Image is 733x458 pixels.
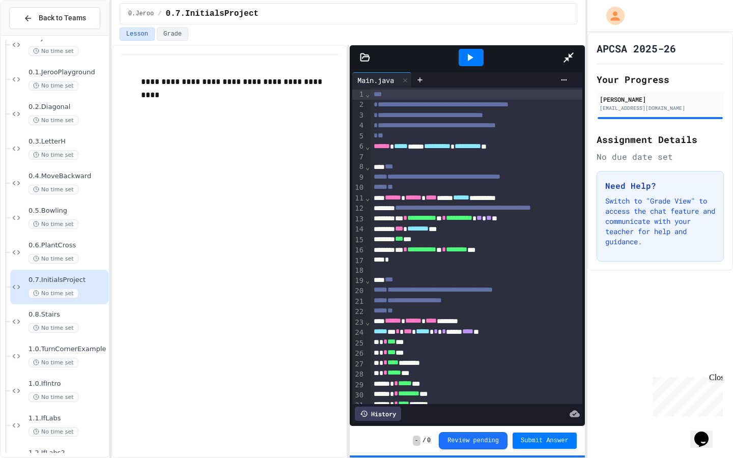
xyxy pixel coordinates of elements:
[365,276,370,284] span: Fold line
[352,328,365,338] div: 24
[29,137,106,146] span: 0.3.LetterH
[39,13,86,23] span: Back to Teams
[352,131,365,141] div: 5
[352,307,365,317] div: 22
[597,72,724,87] h2: Your Progress
[352,359,365,369] div: 27
[4,4,70,65] div: Chat with us now!Close
[352,338,365,349] div: 25
[365,90,370,98] span: Fold line
[352,235,365,245] div: 15
[352,183,365,193] div: 10
[29,116,78,125] span: No time set
[352,152,365,162] div: 7
[600,104,721,112] div: [EMAIL_ADDRESS][DOMAIN_NAME]
[29,289,78,298] span: No time set
[365,142,370,151] span: Fold line
[352,204,365,214] div: 12
[9,7,100,29] button: Back to Teams
[597,132,724,147] h2: Assignment Details
[158,10,161,18] span: /
[29,358,78,367] span: No time set
[352,380,365,390] div: 29
[355,407,401,421] div: History
[605,180,715,192] h3: Need Help?
[29,68,106,77] span: 0.1.JerooPlayground
[600,95,721,104] div: [PERSON_NAME]
[352,141,365,152] div: 6
[352,256,365,266] div: 17
[352,286,365,296] div: 20
[29,254,78,264] span: No time set
[352,245,365,255] div: 16
[352,266,365,276] div: 18
[29,207,106,215] span: 0.5.Bowling
[29,219,78,229] span: No time set
[596,4,627,27] div: My Account
[29,345,106,354] span: 1.0.TurnCornerExample
[352,224,365,235] div: 14
[352,349,365,359] div: 26
[365,318,370,326] span: Fold line
[352,390,365,400] div: 30
[29,172,106,181] span: 0.4.MoveBackward
[352,121,365,131] div: 4
[165,8,258,20] span: 0.7.InitialsProject
[352,162,365,172] div: 8
[513,433,577,449] button: Submit Answer
[649,373,723,416] iframe: chat widget
[157,27,188,41] button: Grade
[439,432,508,449] button: Review pending
[352,72,412,88] div: Main.java
[352,297,365,307] div: 21
[352,90,365,100] div: 1
[597,41,676,55] h1: APCSA 2025-26
[413,436,420,446] span: -
[29,392,78,402] span: No time set
[29,185,78,194] span: No time set
[120,27,155,41] button: Lesson
[365,194,370,202] span: Fold line
[352,173,365,183] div: 9
[352,318,365,328] div: 23
[29,276,106,284] span: 0.7.InitialsProject
[29,103,106,111] span: 0.2.Diagonal
[352,75,399,85] div: Main.java
[29,150,78,160] span: No time set
[29,81,78,91] span: No time set
[29,241,106,250] span: 0.6.PlantCross
[29,46,78,56] span: No time set
[352,276,365,286] div: 19
[690,417,723,448] iframe: chat widget
[128,10,154,18] span: 0.Jeroo
[29,323,78,333] span: No time set
[365,163,370,171] span: Fold line
[422,437,426,445] span: /
[352,193,365,204] div: 11
[521,437,569,445] span: Submit Answer
[352,100,365,110] div: 2
[29,414,106,423] span: 1.1.IfLabs
[29,449,106,457] span: 1.2.IfLabs2
[29,380,106,388] span: 1.0.IfIntro
[597,151,724,163] div: No due date set
[427,437,431,445] span: 0
[29,427,78,437] span: No time set
[352,110,365,121] div: 3
[29,310,106,319] span: 0.8.Stairs
[352,369,365,380] div: 28
[352,214,365,224] div: 13
[352,400,365,411] div: 31
[605,196,715,247] p: Switch to "Grade View" to access the chat feature and communicate with your teacher for help and ...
